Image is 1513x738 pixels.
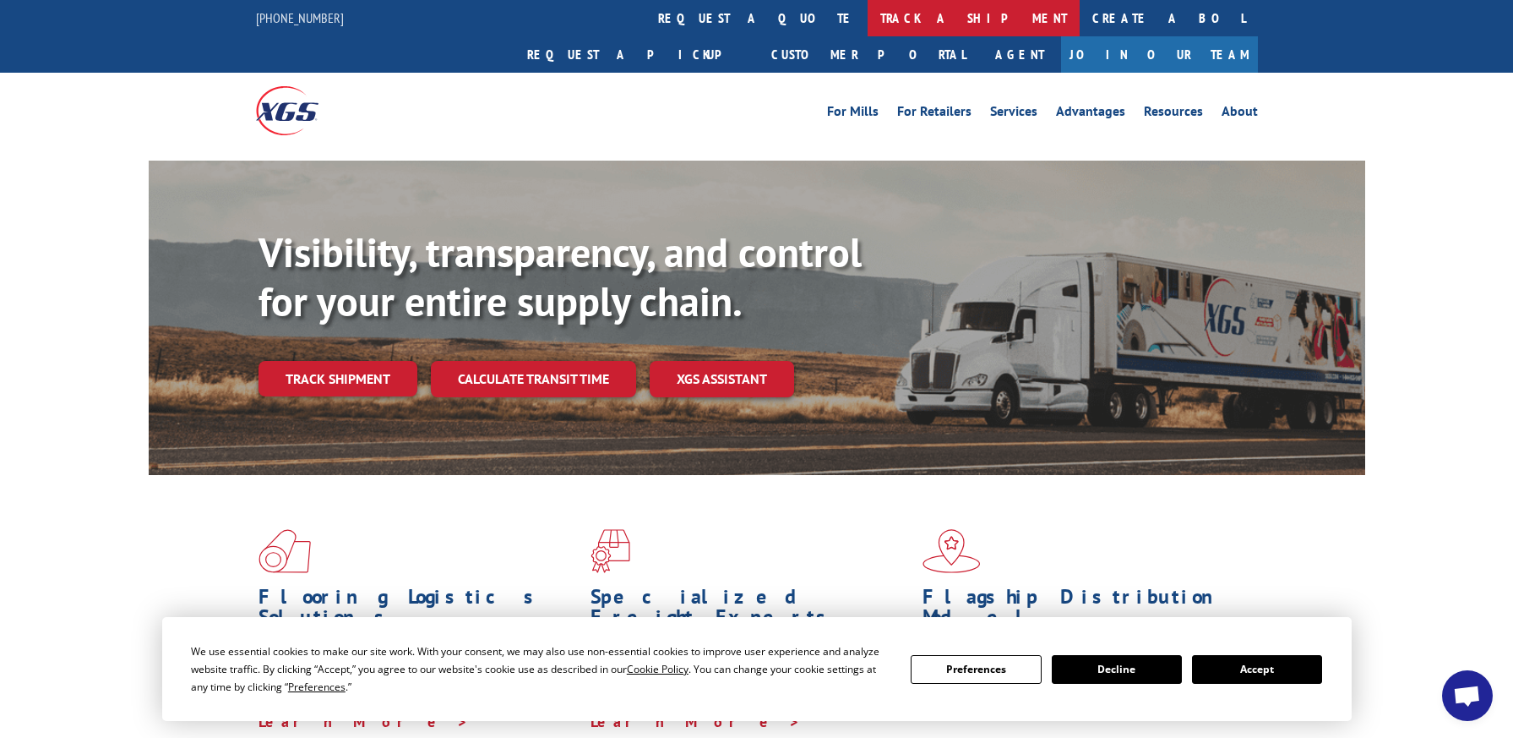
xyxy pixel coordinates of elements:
[1144,105,1203,123] a: Resources
[978,36,1061,73] a: Agent
[162,617,1352,721] div: Cookie Consent Prompt
[259,712,469,731] a: Learn More >
[256,9,344,26] a: [PHONE_NUMBER]
[259,587,578,636] h1: Flooring Logistics Solutions
[1056,105,1125,123] a: Advantages
[514,36,759,73] a: Request a pickup
[591,587,910,636] h1: Specialized Freight Experts
[259,226,862,327] b: Visibility, transparency, and control for your entire supply chain.
[627,662,688,676] span: Cookie Policy
[431,361,636,397] a: Calculate transit time
[591,529,630,573] img: xgs-icon-focused-on-flooring-red
[1061,36,1258,73] a: Join Our Team
[259,529,311,573] img: xgs-icon-total-supply-chain-intelligence-red
[911,655,1041,684] button: Preferences
[897,105,971,123] a: For Retailers
[259,361,417,396] a: Track shipment
[591,712,801,731] a: Learn More >
[1222,105,1258,123] a: About
[1052,655,1182,684] button: Decline
[759,36,978,73] a: Customer Portal
[922,529,981,573] img: xgs-icon-flagship-distribution-model-red
[1442,670,1493,721] div: Open chat
[191,642,890,696] div: We use essential cookies to make our site work. With your consent, we may also use non-essential ...
[1192,655,1322,684] button: Accept
[922,587,1242,636] h1: Flagship Distribution Model
[990,105,1037,123] a: Services
[650,361,794,397] a: XGS ASSISTANT
[827,105,879,123] a: For Mills
[288,680,346,694] span: Preferences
